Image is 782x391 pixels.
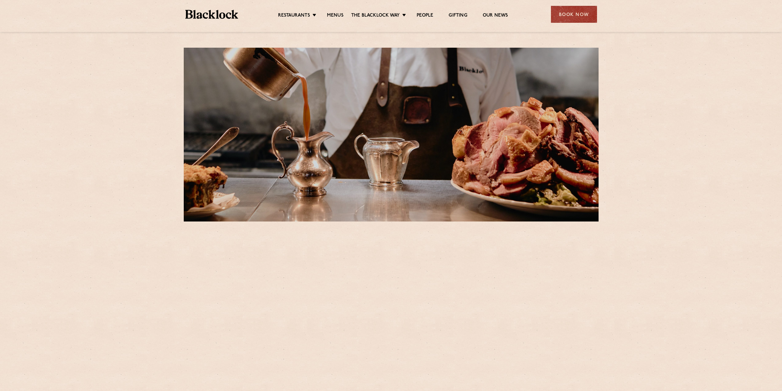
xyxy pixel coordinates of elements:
a: Gifting [449,13,467,19]
a: Menus [327,13,344,19]
div: Book Now [551,6,597,23]
img: BL_Textured_Logo-footer-cropped.svg [185,10,238,19]
a: People [417,13,433,19]
a: The Blacklock Way [351,13,400,19]
a: Restaurants [278,13,310,19]
a: Our News [483,13,508,19]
